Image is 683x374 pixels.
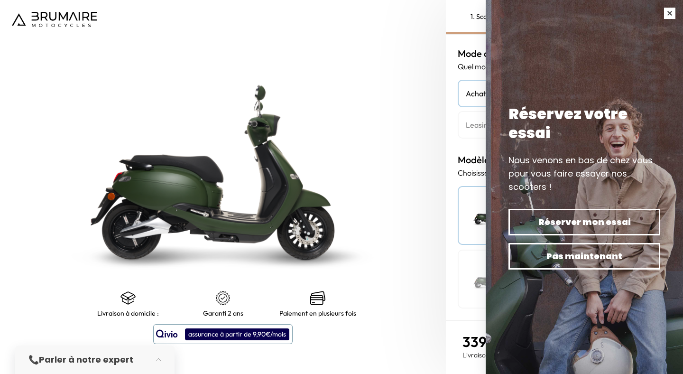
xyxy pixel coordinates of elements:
img: logo qivio [156,328,178,340]
img: Logo de Brumaire [12,12,97,27]
p: Quel mode de paiement vous convient le mieux ? [458,61,671,72]
div: assurance à partir de 9,90€/mois [185,328,289,340]
a: Leasing [458,111,671,139]
img: shipping.png [120,290,136,306]
button: assurance à partir de 9,90€/mois [153,324,293,344]
p: 3390,00 € [462,333,540,350]
p: Choisissez la puissance de votre moteur : [458,167,671,178]
h3: Mode de paiement [458,47,671,61]
img: Scooter [463,255,511,303]
p: Livraison estimée : [462,350,540,360]
p: Garanti 2 ans [203,309,243,317]
p: Livraison à domicile : [97,309,159,317]
img: credit-cards.png [310,290,325,306]
img: Scooter [463,192,511,239]
h4: Achat [466,88,663,99]
h3: Modèle [458,153,671,167]
p: Paiement en plusieurs fois [279,309,356,317]
img: certificat-de-garantie.png [215,290,231,306]
h4: Leasing [466,119,663,131]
